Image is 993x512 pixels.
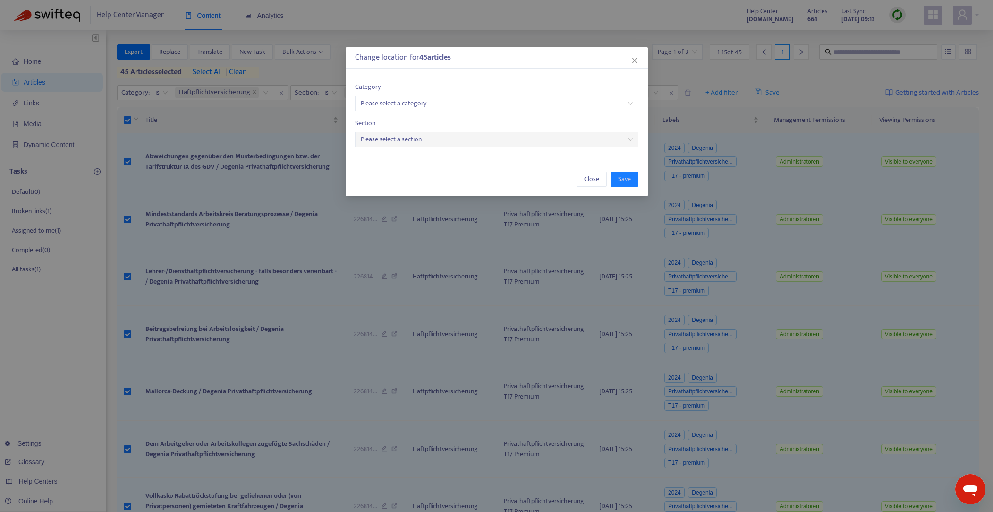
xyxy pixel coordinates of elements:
[955,474,985,504] iframe: Schaltfläche zum Öffnen des Messaging-Fensters
[577,172,607,187] button: Close
[355,52,638,63] div: Change location for
[631,57,638,64] span: close
[629,55,640,66] button: Close
[419,51,451,64] strong: 45 article s
[355,118,638,129] label: Section
[584,174,599,184] span: Close
[355,82,638,92] label: Category
[611,172,638,187] button: Save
